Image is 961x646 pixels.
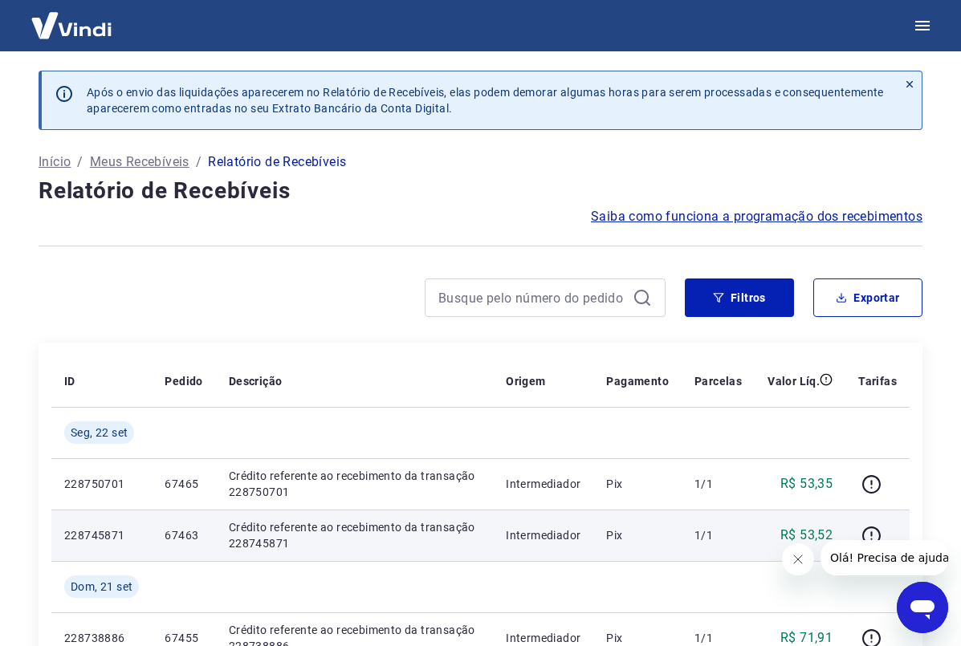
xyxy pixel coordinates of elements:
p: Intermediador [506,476,580,492]
a: Meus Recebíveis [90,152,189,172]
p: Origem [506,373,545,389]
p: Após o envio das liquidações aparecerem no Relatório de Recebíveis, elas podem demorar algumas ho... [87,84,885,116]
p: Pedido [165,373,202,389]
p: Pix [606,527,669,543]
iframe: Mensagem da empresa [821,540,948,575]
iframe: Fechar mensagem [782,543,814,575]
p: R$ 53,35 [780,474,833,494]
span: Dom, 21 set [71,579,132,595]
p: 228745871 [64,527,139,543]
button: Filtros [685,278,794,317]
p: 1/1 [694,527,742,543]
p: Relatório de Recebíveis [208,152,346,172]
p: 67455 [165,630,202,646]
p: 228738886 [64,630,139,646]
h4: Relatório de Recebíveis [39,175,922,207]
p: Valor Líq. [768,373,820,389]
p: 1/1 [694,630,742,646]
a: Início [39,152,71,172]
p: Pagamento [606,373,669,389]
p: Descrição [229,373,283,389]
a: Saiba como funciona a programação dos recebimentos [591,207,922,226]
p: Pix [606,476,669,492]
p: Intermediador [506,527,580,543]
input: Busque pelo número do pedido [438,286,626,310]
p: R$ 53,52 [780,526,833,545]
p: 228750701 [64,476,139,492]
p: Intermediador [506,630,580,646]
p: / [196,152,202,172]
p: Tarifas [858,373,897,389]
p: Parcelas [694,373,742,389]
button: Exportar [813,278,922,317]
span: Seg, 22 set [71,425,128,441]
p: ID [64,373,75,389]
p: 1/1 [694,476,742,492]
img: Vindi [19,1,124,50]
span: Olá! Precisa de ajuda? [10,11,135,24]
p: Crédito referente ao recebimento da transação 228745871 [229,519,480,551]
p: 67465 [165,476,202,492]
iframe: Botão para abrir a janela de mensagens [897,582,948,633]
p: / [77,152,83,172]
p: Pix [606,630,669,646]
p: Crédito referente ao recebimento da transação 228750701 [229,468,480,500]
p: 67463 [165,527,202,543]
